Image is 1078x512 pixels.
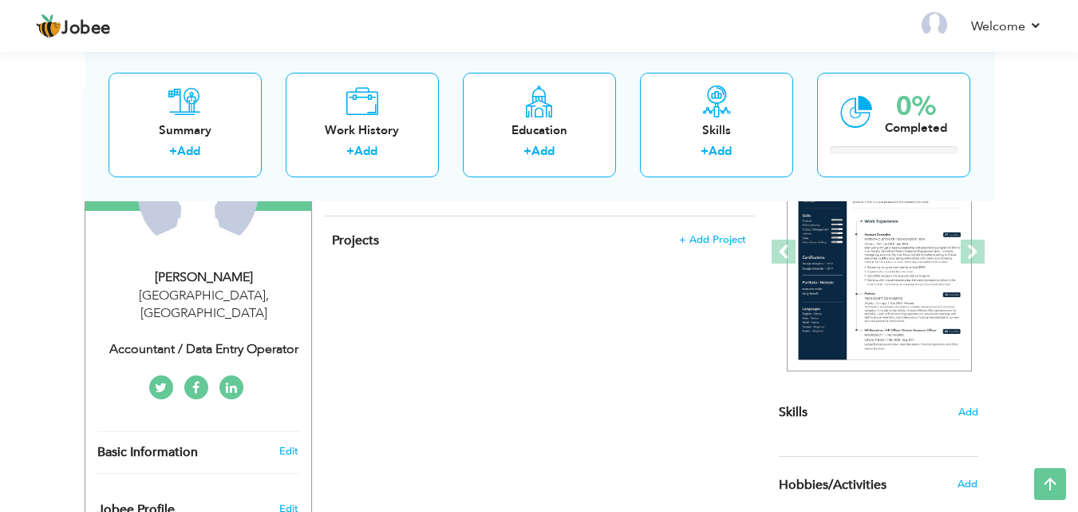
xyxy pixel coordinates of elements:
[177,143,200,159] a: Add
[169,143,177,160] label: +
[922,12,947,38] img: Profile Img
[97,340,311,359] div: Accountant / Data Entry Operator
[779,403,808,421] span: Skills
[958,477,977,491] span: Add
[332,232,745,248] h4: This helps to highlight the project, tools and skills you have worked on.
[679,234,746,245] span: + Add Project
[298,121,426,138] div: Work History
[701,143,709,160] label: +
[61,20,111,38] span: Jobee
[958,405,978,420] span: Add
[653,121,780,138] div: Skills
[885,93,947,119] div: 0%
[332,232,379,249] span: Projects
[709,143,732,159] a: Add
[971,17,1042,36] a: Welcome
[476,121,603,138] div: Education
[36,14,111,39] a: Jobee
[266,287,269,304] span: ,
[354,143,377,159] a: Add
[97,268,311,287] div: [PERSON_NAME]
[121,121,249,138] div: Summary
[279,444,298,458] a: Edit
[779,478,886,493] span: Hobbies/Activities
[36,14,61,39] img: jobee.io
[346,143,354,160] label: +
[523,143,531,160] label: +
[885,119,947,136] div: Completed
[97,446,198,460] span: Basic Information
[97,287,311,323] div: [GEOGRAPHIC_DATA] [GEOGRAPHIC_DATA]
[531,143,555,159] a: Add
